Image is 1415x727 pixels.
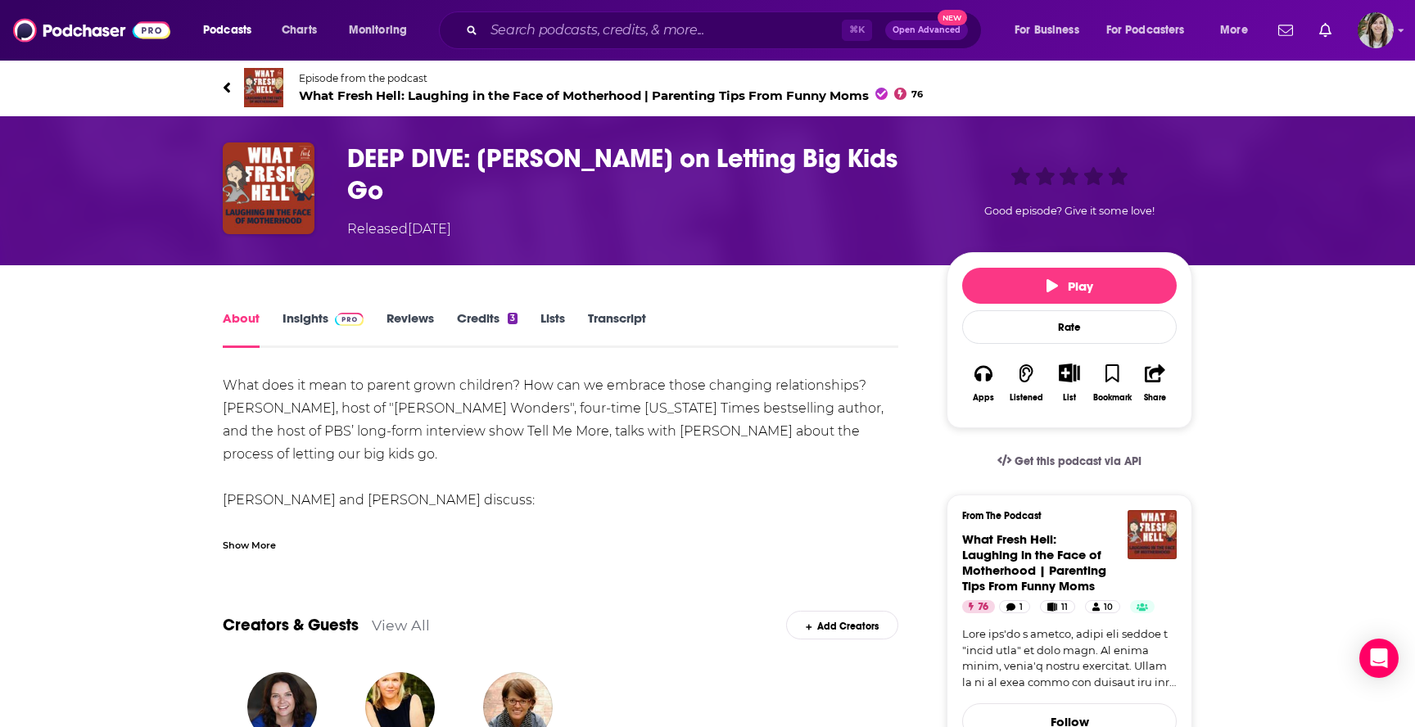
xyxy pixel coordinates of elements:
[893,26,961,34] span: Open Advanced
[1106,19,1185,42] span: For Podcasters
[1358,12,1394,48] button: Show profile menu
[13,15,170,46] img: Podchaser - Follow, Share and Rate Podcasts
[1313,16,1338,44] a: Show notifications dropdown
[978,599,988,616] span: 76
[1134,353,1177,413] button: Share
[1010,393,1043,403] div: Listened
[540,310,565,348] a: Lists
[1015,454,1141,468] span: Get this podcast via API
[962,310,1177,344] div: Rate
[984,441,1155,481] a: Get this podcast via API
[282,19,317,42] span: Charts
[1040,600,1075,613] a: 11
[223,68,1192,107] a: What Fresh Hell: Laughing in the Face of Motherhood | Parenting Tips From Funny MomsEpisode from ...
[1061,599,1068,616] span: 11
[1209,17,1268,43] button: open menu
[1047,278,1093,294] span: Play
[1220,19,1248,42] span: More
[1052,363,1086,382] button: Show More Button
[938,10,967,25] span: New
[962,626,1177,690] a: Lore ips'do s ametco, adipi eli seddoe t "incid utla" et dolo magn. Al enima minim, venia'q nostr...
[962,353,1005,413] button: Apps
[1272,16,1300,44] a: Show notifications dropdown
[484,17,842,43] input: Search podcasts, credits, & more...
[271,17,327,43] a: Charts
[962,600,995,613] a: 76
[1104,599,1113,616] span: 10
[337,17,428,43] button: open menu
[588,310,646,348] a: Transcript
[1096,17,1209,43] button: open menu
[283,310,364,348] a: InsightsPodchaser Pro
[223,142,314,234] img: DEEP DIVE: Kelly Corrigan on Letting Big Kids Go
[1048,353,1091,413] div: Show More ButtonList
[387,310,434,348] a: Reviews
[1015,19,1079,42] span: For Business
[335,313,364,326] img: Podchaser Pro
[244,68,283,107] img: What Fresh Hell: Laughing in the Face of Motherhood | Parenting Tips From Funny Moms
[1128,510,1177,559] img: What Fresh Hell: Laughing in the Face of Motherhood | Parenting Tips From Funny Moms
[508,313,518,324] div: 3
[962,510,1164,522] h3: From The Podcast
[203,19,251,42] span: Podcasts
[962,268,1177,304] button: Play
[1005,353,1047,413] button: Listened
[299,88,923,103] span: What Fresh Hell: Laughing in the Face of Motherhood | Parenting Tips From Funny Moms
[1358,12,1394,48] img: User Profile
[885,20,968,40] button: Open AdvancedNew
[786,611,898,639] div: Add Creators
[372,616,430,634] a: View All
[984,205,1155,217] span: Good episode? Give it some love!
[1093,393,1132,403] div: Bookmark
[454,11,997,49] div: Search podcasts, credits, & more...
[347,142,920,206] h1: DEEP DIVE: Kelly Corrigan on Letting Big Kids Go
[192,17,273,43] button: open menu
[1359,639,1399,678] div: Open Intercom Messenger
[223,615,359,635] a: Creators & Guests
[223,310,260,348] a: About
[299,72,923,84] span: Episode from the podcast
[349,19,407,42] span: Monitoring
[842,20,872,41] span: ⌘ K
[347,219,451,239] div: Released [DATE]
[999,600,1030,613] a: 1
[1003,17,1100,43] button: open menu
[1019,599,1023,616] span: 1
[973,393,994,403] div: Apps
[1063,392,1076,403] div: List
[457,310,518,348] a: Credits3
[1144,393,1166,403] div: Share
[911,91,923,98] span: 76
[1358,12,1394,48] span: Logged in as devinandrade
[1091,353,1133,413] button: Bookmark
[962,531,1106,594] a: What Fresh Hell: Laughing in the Face of Motherhood | Parenting Tips From Funny Moms
[1085,600,1120,613] a: 10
